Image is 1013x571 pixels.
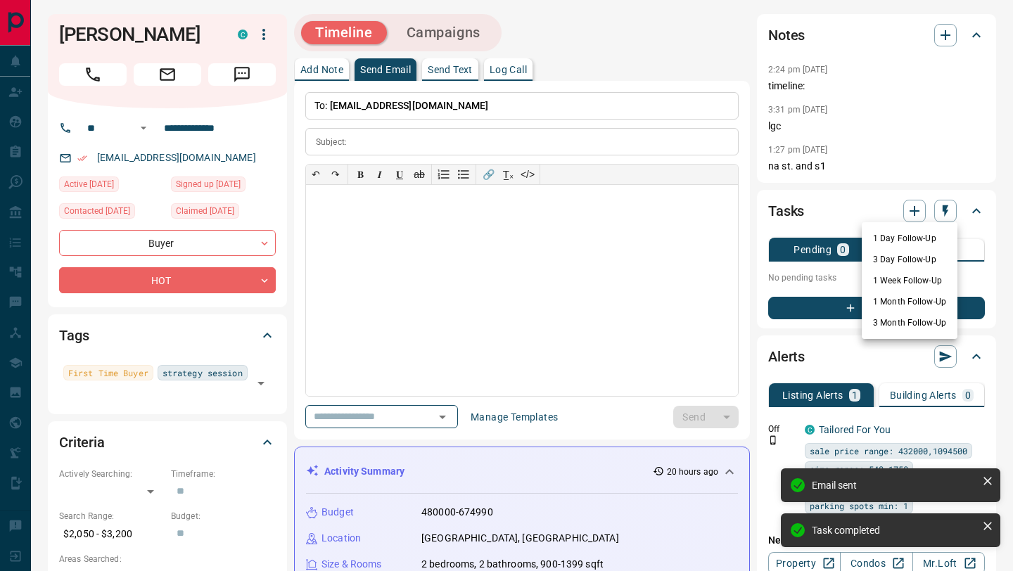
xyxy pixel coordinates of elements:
li: 1 Month Follow-Up [862,291,957,312]
li: 3 Month Follow-Up [862,312,957,333]
li: 1 Week Follow-Up [862,270,957,291]
div: Email sent [812,480,976,491]
div: Task completed [812,525,976,536]
li: 3 Day Follow-Up [862,249,957,270]
li: 1 Day Follow-Up [862,228,957,249]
